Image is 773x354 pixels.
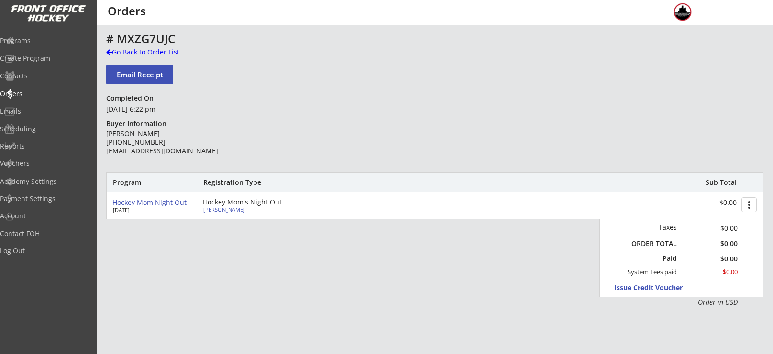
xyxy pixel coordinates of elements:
[113,207,189,213] div: [DATE]
[203,178,313,187] div: Registration Type
[627,298,738,307] div: Order in USD
[627,239,677,248] div: ORDER TOTAL
[112,199,195,207] div: Hockey Mom Night Out
[106,47,205,57] div: Go Back to Order List
[741,197,757,212] button: more_vert
[113,178,165,187] div: Program
[614,281,703,294] button: Issue Credit Voucher
[684,223,738,233] div: $0.00
[633,254,677,263] div: Paid
[106,94,158,103] div: Completed On
[106,119,171,128] div: Buyer Information
[627,223,677,232] div: Taxes
[684,268,738,276] div: $0.00
[203,207,310,212] div: [PERSON_NAME]
[619,268,677,276] div: System Fees paid
[684,239,738,248] div: $0.00
[677,199,737,207] div: $0.00
[695,178,737,187] div: Sub Total
[106,105,244,114] div: [DATE] 6:22 pm
[203,199,313,205] div: Hockey Mom's Night Out
[106,65,173,84] button: Email Receipt
[106,33,564,44] div: # MXZG7UJC
[106,129,244,156] div: [PERSON_NAME] [PHONE_NUMBER] [EMAIL_ADDRESS][DOMAIN_NAME]
[684,256,738,262] div: $0.00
